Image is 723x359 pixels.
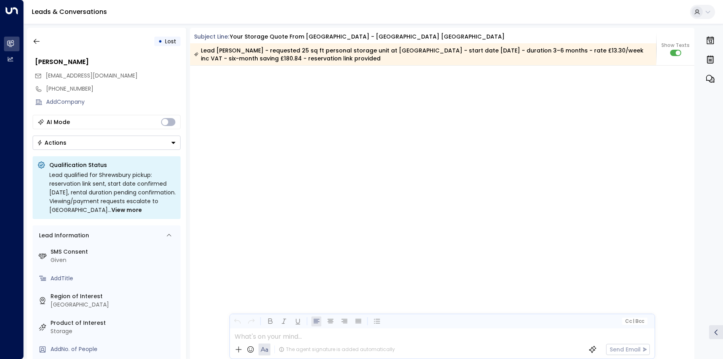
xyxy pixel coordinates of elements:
div: [GEOGRAPHIC_DATA] [51,301,177,309]
label: Product of Interest [51,319,177,327]
div: Lead [PERSON_NAME] - requested 25 sq ft personal storage unit at [GEOGRAPHIC_DATA] - start date [... [194,47,652,62]
button: Undo [232,316,242,326]
span: Subject Line: [194,33,229,41]
div: AddCompany [46,98,181,106]
span: Show Texts [661,42,690,49]
div: AI Mode [47,118,70,126]
div: The agent signature is added automatically [279,346,395,353]
div: Storage [51,327,177,336]
button: Actions [33,136,181,150]
div: Given [51,256,177,264]
div: Lead Information [36,231,89,240]
span: | [633,318,634,324]
button: Cc|Bcc [622,318,647,325]
p: Qualification Status [49,161,176,169]
span: Lost [165,37,176,45]
span: kevandvaldavies@aol.com [46,72,138,80]
span: Cc Bcc [625,318,644,324]
div: [PHONE_NUMBER] [46,85,181,93]
label: Region of Interest [51,292,177,301]
div: AddTitle [51,274,177,283]
div: AddNo. of People [51,345,177,353]
label: SMS Consent [51,248,177,256]
div: Button group with a nested menu [33,136,181,150]
div: Lead qualified for Shrewsbury pickup: reservation link sent, start date confirmed [DATE], rental ... [49,171,176,214]
div: Your storage quote from [GEOGRAPHIC_DATA] - [GEOGRAPHIC_DATA] [GEOGRAPHIC_DATA] [230,33,505,41]
div: Actions [37,139,66,146]
span: View more [111,206,142,214]
span: [EMAIL_ADDRESS][DOMAIN_NAME] [46,72,138,80]
a: Leads & Conversations [32,7,107,16]
div: • [158,34,162,49]
button: Redo [246,316,256,326]
div: [PERSON_NAME] [35,57,181,67]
